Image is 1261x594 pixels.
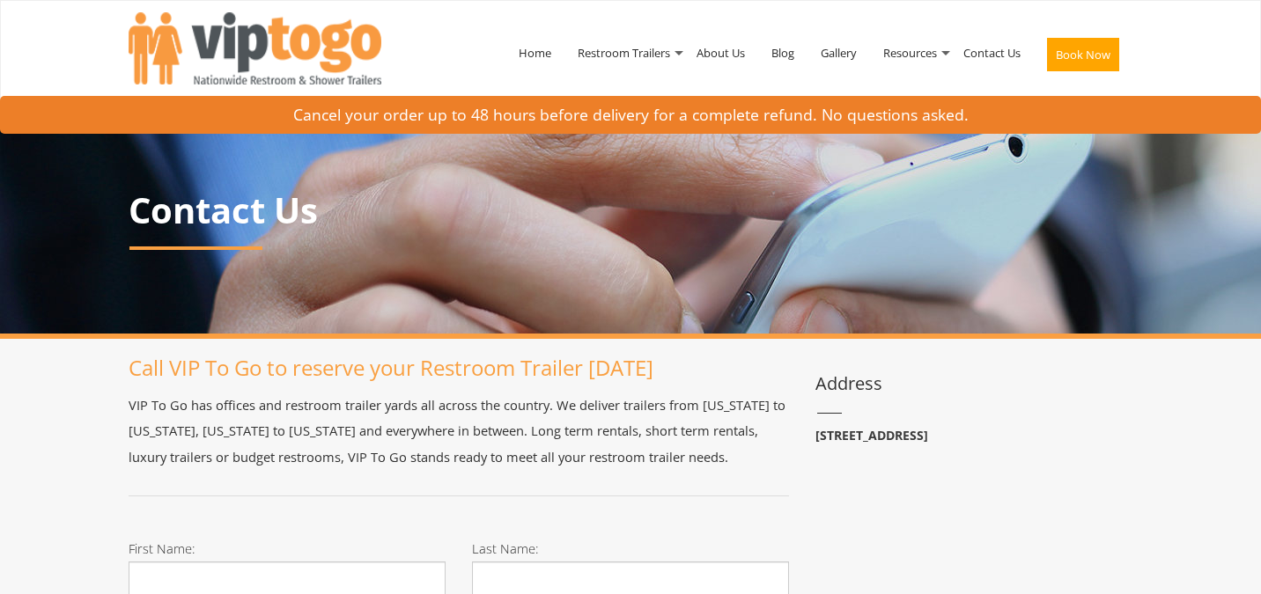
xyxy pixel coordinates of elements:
a: Home [505,7,564,99]
a: Blog [758,7,807,99]
a: Gallery [807,7,870,99]
a: Book Now [1034,7,1132,109]
img: VIPTOGO [129,12,381,84]
h3: Address [815,374,1132,393]
p: Contact Us [129,191,1132,230]
p: VIP To Go has offices and restroom trailer yards all across the country. We deliver trailers from... [129,392,789,470]
h1: Call VIP To Go to reserve your Restroom Trailer [DATE] [129,356,789,379]
b: [STREET_ADDRESS] [815,427,928,444]
button: Book Now [1047,38,1119,71]
a: About Us [683,7,758,99]
a: Contact Us [950,7,1034,99]
a: Resources [870,7,950,99]
a: Restroom Trailers [564,7,683,99]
